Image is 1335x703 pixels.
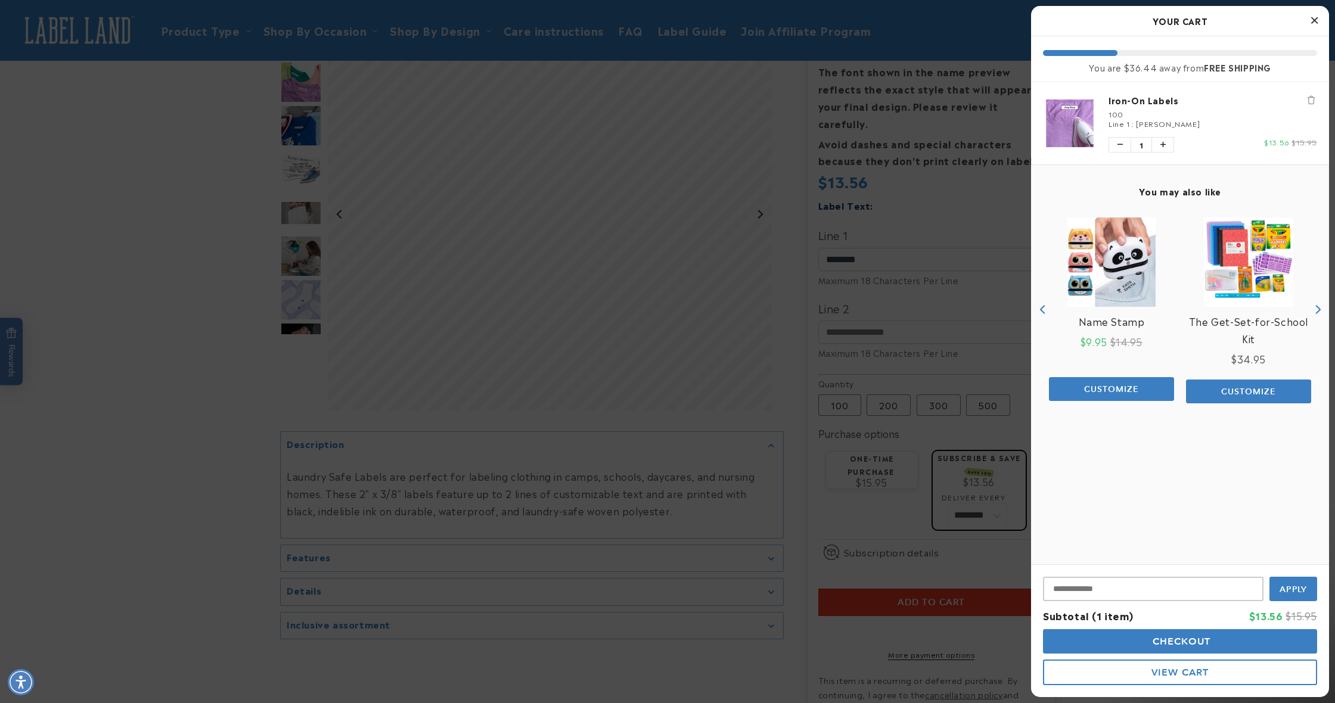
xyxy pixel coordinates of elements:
[1043,206,1180,413] div: product
[1049,377,1174,401] button: Add the product, Iron-On Labels to Cart
[1308,300,1326,318] button: Next
[1231,351,1266,366] span: $34.95
[1109,118,1130,129] span: Line 1
[1109,138,1131,152] button: Decrease quantity of Iron-On Labels
[1043,577,1263,601] input: Input Discount
[1043,82,1317,164] li: product
[1152,138,1173,152] button: Increase quantity of Iron-On Labels
[1081,334,1107,349] span: $9.95
[1067,217,1156,307] img: View Name Stamp
[1305,94,1317,106] button: Remove Iron-On Labels
[1151,667,1209,678] span: View Cart
[1034,300,1052,318] button: Previous
[30,33,178,56] button: Are these labels comfortable to wear?
[1131,138,1152,152] span: 1
[1180,206,1317,415] div: product
[1264,136,1290,147] span: $13.56
[1186,380,1311,403] button: Add the product, Stick N' Wear Stikins® Labels to Cart
[1132,118,1134,129] span: :
[8,669,34,695] div: Accessibility Menu
[1136,118,1200,129] span: [PERSON_NAME]
[1043,12,1317,30] h2: Your Cart
[1204,217,1293,307] img: View The Get-Set-for-School Kit
[1043,608,1133,623] span: Subtotal (1 item)
[1084,384,1139,394] span: Customize
[1204,61,1271,73] b: FREE SHIPPING
[1043,186,1317,197] h4: You may also like
[1291,136,1317,147] span: $15.95
[1043,62,1317,73] div: You are $36.44 away from
[1150,636,1211,647] span: Checkout
[1043,629,1317,654] button: Checkout
[1110,334,1143,349] span: $14.95
[1043,99,1097,147] img: Iron-On Labels - Label Land
[1109,94,1317,106] a: Iron-On Labels
[10,608,151,643] iframe: Sign Up via Text for Offers
[1043,660,1317,685] button: View Cart
[30,67,178,89] button: What material are the labels made of?
[1079,313,1145,330] a: View Name Stamp
[1286,608,1317,623] span: $15.95
[1269,577,1317,601] button: Apply
[1186,313,1311,347] a: View The Get-Set-for-School Kit
[1280,584,1308,595] span: Apply
[1249,608,1283,623] span: $13.56
[1221,386,1276,397] span: Customize
[1305,12,1323,30] button: Close Cart
[1109,109,1317,119] div: 100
